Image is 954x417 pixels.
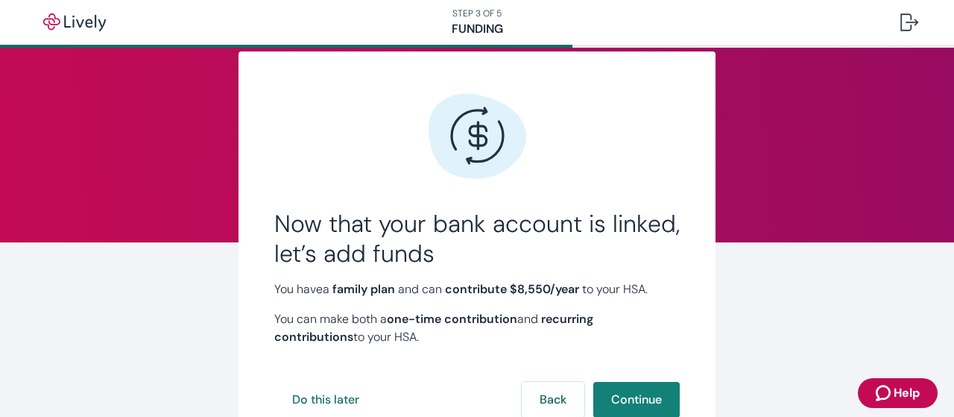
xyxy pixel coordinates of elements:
button: Log out [888,4,930,40]
span: Help [894,384,920,402]
h2: Now that your bank account is linked, let’s add funds [274,209,680,269]
strong: family plan [332,281,395,297]
p: You can make both a and to your HSA. [274,310,680,346]
button: Zendesk support iconHelp [858,378,938,408]
strong: recurring contributions [274,311,593,345]
p: You have a and can to your HSA. [274,280,680,298]
strong: one-time contribution [387,311,517,327]
strong: contribute $8,550 /year [445,281,579,297]
svg: Zendesk support icon [876,384,894,402]
img: Lively [33,13,116,31]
